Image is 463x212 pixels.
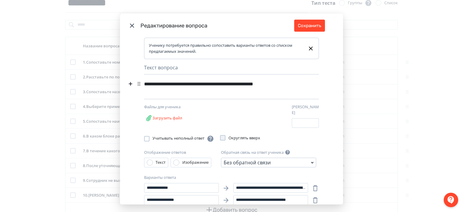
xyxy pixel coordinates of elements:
[292,104,319,116] label: [PERSON_NAME]
[182,160,209,166] div: Изображение
[153,135,214,142] span: Учитывать неполный ответ
[140,22,294,30] div: Редактирование вопроса
[294,20,325,32] button: Сохранить
[228,135,260,141] span: Округлять вверх
[144,150,186,156] label: Отображение ответов
[224,159,271,166] div: Без обратной связи
[144,64,319,74] div: Текст вопроса
[144,104,207,110] div: Файлы для ученика
[221,150,284,156] label: Обратная связь на ответ ученика
[120,14,343,204] div: Modal
[144,175,176,181] label: Варианты ответа
[156,160,165,166] div: Текст
[149,43,303,54] div: Ученику потребуется правильно сопоставить варианты ответов со списком предлагаемых значений.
